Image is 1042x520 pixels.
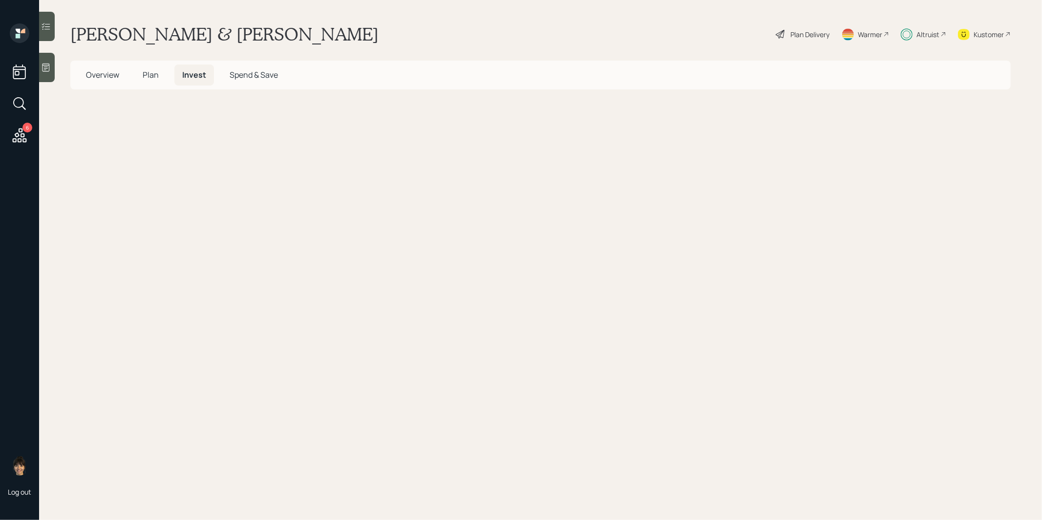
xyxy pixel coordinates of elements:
div: Kustomer [974,29,1004,40]
div: Warmer [858,29,882,40]
span: Plan [143,69,159,80]
span: Spend & Save [230,69,278,80]
div: Log out [8,487,31,497]
h1: [PERSON_NAME] & [PERSON_NAME] [70,23,379,45]
div: Altruist [916,29,939,40]
span: Invest [182,69,206,80]
div: Plan Delivery [790,29,829,40]
div: 6 [22,123,32,132]
img: treva-nostdahl-headshot.png [10,456,29,476]
span: Overview [86,69,119,80]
